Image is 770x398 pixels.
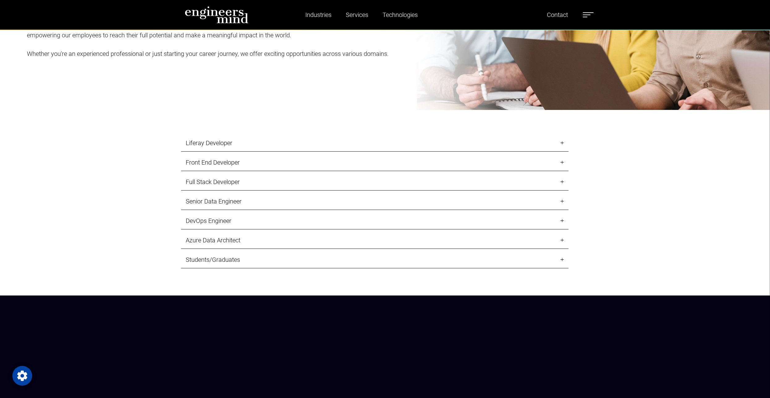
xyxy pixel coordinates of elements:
a: Industries [303,8,334,22]
a: Services [343,8,371,22]
p: Whether you're an experienced professional or just starting your career journey, we offer excitin... [27,49,404,58]
a: Students/Graduates [181,251,569,268]
a: Liferay Developer [181,135,569,152]
a: Front End Developer [181,154,569,171]
a: Contact [544,8,570,22]
p: At Engineersmind, we are committed to building a diverse and inclusive workforce that drives crea... [27,21,404,40]
a: Senior Data Engineer [181,193,569,210]
a: Full Stack Developer [181,174,569,191]
a: Technologies [380,8,420,22]
a: DevOps Engineer [181,212,569,229]
img: logo [185,6,248,23]
a: Azure Data Architect [181,232,569,249]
